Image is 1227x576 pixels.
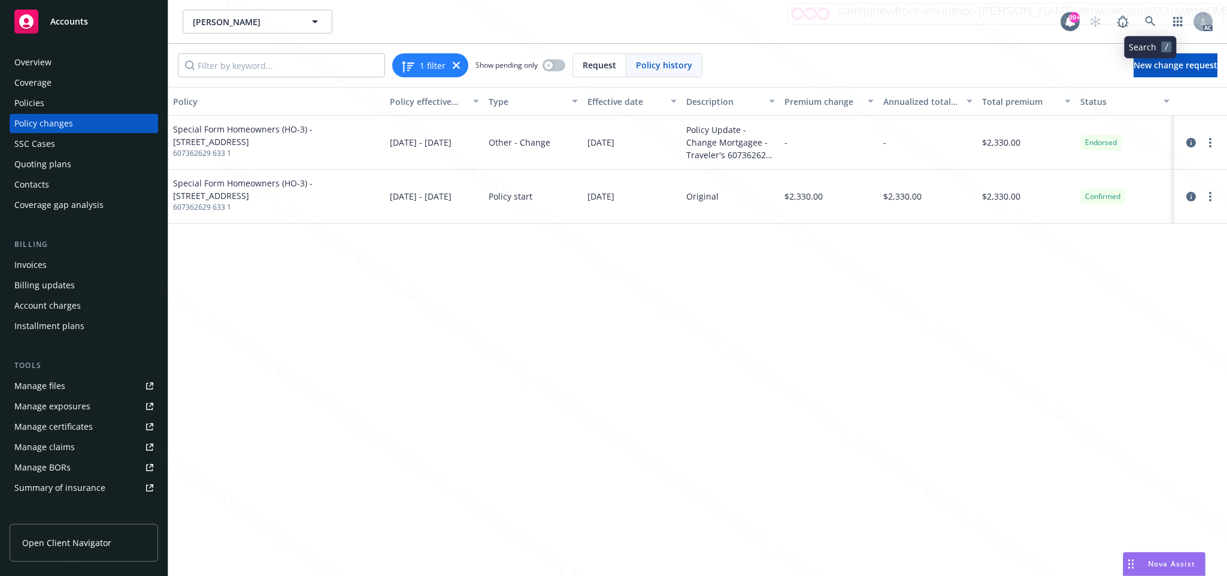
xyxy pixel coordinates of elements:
a: Manage exposures [10,397,158,416]
a: SSC Cases [10,134,158,153]
button: Total premium [977,87,1076,116]
span: Endorsed [1085,137,1117,148]
a: Policy changes [10,114,158,133]
span: Open Client Navigator [22,536,111,549]
span: - [883,136,886,149]
button: Type [484,87,583,116]
a: Switch app [1166,10,1190,34]
a: Manage BORs [10,458,158,477]
button: [PERSON_NAME] [183,10,332,34]
button: Status [1075,87,1174,116]
a: Manage files [10,376,158,396]
div: Drag to move [1123,553,1138,575]
span: Confirmed [1085,191,1120,202]
a: Invoices [10,255,158,275]
div: Account charges [14,296,81,315]
span: Accounts [50,17,88,26]
a: Policies [10,94,158,113]
span: - [784,136,787,149]
div: Invoices [14,255,47,275]
div: 99+ [1069,12,1080,23]
div: Overview [14,53,51,72]
div: Annualized total premium change [883,95,959,108]
a: Coverage gap analysis [10,195,158,215]
a: Overview [10,53,158,72]
span: $2,330.00 [982,136,1020,149]
span: Special Form Homeowners (HO-3) - [STREET_ADDRESS] [173,177,380,202]
a: Summary of insurance [10,478,158,497]
div: Premium change [784,95,861,108]
div: Original [686,190,719,203]
span: Policy history [636,59,692,71]
div: Manage certificates [14,417,93,436]
a: Start snowing [1083,10,1107,34]
span: $2,330.00 [883,190,922,203]
span: [DATE] [587,190,614,203]
a: more [1203,135,1217,150]
div: SSC Cases [14,134,55,153]
div: Policies [14,94,44,113]
a: Accounts [10,5,158,38]
a: New change request [1134,53,1217,77]
span: 607362629 633 1 [173,202,380,213]
span: $2,330.00 [982,190,1020,203]
a: circleInformation [1184,135,1198,150]
span: Policy start [489,190,532,203]
button: Premium change [780,87,878,116]
span: Nova Assist [1148,559,1195,569]
div: Quoting plans [14,155,71,174]
button: Policy [168,87,385,116]
a: Manage claims [10,438,158,457]
div: Description [686,95,762,108]
button: Nova Assist [1123,552,1205,576]
a: circleInformation [1184,189,1198,204]
a: Account charges [10,296,158,315]
span: $2,330.00 [784,190,823,203]
div: Installment plans [14,316,84,336]
div: Type [489,95,565,108]
span: [DATE] - [DATE] [390,136,452,149]
div: Manage exposures [14,397,90,416]
div: Summary of insurance [14,478,105,497]
div: Effective date [587,95,664,108]
button: Description [681,87,780,116]
div: Total premium [982,95,1058,108]
div: Policy Update - Change Mortgagee - Traveler's 607362629 633 1 [686,123,775,161]
div: Coverage gap analysis [14,195,104,215]
a: Coverage [10,73,158,92]
div: Status [1080,95,1156,108]
span: [DATE] [587,136,614,149]
a: Manage certificates [10,417,158,436]
span: [PERSON_NAME] [193,16,296,28]
div: Coverage [14,73,51,92]
div: Billing updates [14,276,75,295]
div: Policy [173,95,380,108]
span: New change request [1134,59,1217,71]
span: Request [583,59,616,71]
div: Billing [10,239,158,251]
div: Manage claims [14,438,75,457]
a: Search [1138,10,1162,34]
div: Tools [10,360,158,372]
span: 607362629 633 1 [173,148,380,159]
span: 1 filter [420,59,446,72]
a: Report a Bug [1111,10,1135,34]
span: [DATE] - [DATE] [390,190,452,203]
button: Policy effective dates [385,87,484,116]
div: Policy effective dates [390,95,466,108]
button: Effective date [583,87,681,116]
span: Other - Change [489,136,550,149]
a: Contacts [10,175,158,194]
div: Manage BORs [14,458,71,477]
input: Filter by keyword... [178,53,385,77]
button: Annualized total premium change [878,87,977,116]
div: Contacts [14,175,49,194]
span: Special Form Homeowners (HO-3) - [STREET_ADDRESS] [173,123,380,148]
a: Quoting plans [10,155,158,174]
a: more [1203,189,1217,204]
div: Manage files [14,376,65,396]
div: Policy changes [14,114,73,133]
a: Installment plans [10,316,158,336]
span: Show pending only [475,60,538,70]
